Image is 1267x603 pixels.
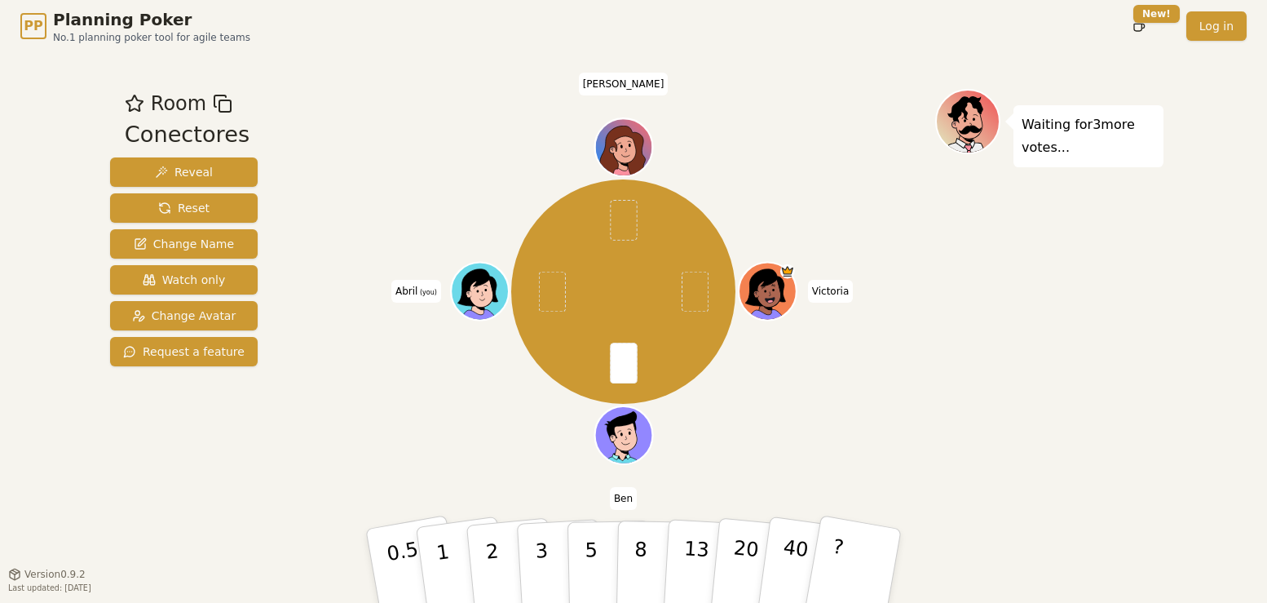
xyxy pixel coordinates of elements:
button: Reveal [110,157,258,187]
div: Conectores [125,118,249,152]
button: New! [1124,11,1154,41]
span: Victoria is the host [779,264,794,279]
button: Change Name [110,229,258,259]
span: Reveal [155,164,213,180]
a: PPPlanning PokerNo.1 planning poker tool for agile teams [20,8,250,44]
span: Request a feature [123,344,245,360]
span: Planning Poker [53,8,250,31]
button: Click to change your avatar [452,264,507,319]
span: Click to change your name [391,280,441,303]
span: Version 0.9.2 [24,568,86,581]
span: Watch only [143,272,226,288]
button: Request a feature [110,337,258,366]
span: Reset [158,200,210,216]
span: (you) [417,289,437,296]
p: Waiting for 3 more votes... [1022,113,1155,159]
span: Change Avatar [132,308,236,324]
a: Log in [1186,11,1247,41]
button: Version0.9.2 [8,568,86,581]
span: Last updated: [DATE] [8,583,91,592]
span: Room [151,89,206,118]
div: New! [1133,5,1180,23]
span: Click to change your name [579,73,669,95]
span: Click to change your name [610,487,637,510]
span: No.1 planning poker tool for agile teams [53,31,250,44]
button: Add as favourite [125,89,144,118]
button: Change Avatar [110,301,258,330]
button: Reset [110,193,258,223]
button: Watch only [110,265,258,295]
span: PP [24,16,42,36]
span: Change Name [134,236,234,252]
span: Click to change your name [808,280,854,303]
